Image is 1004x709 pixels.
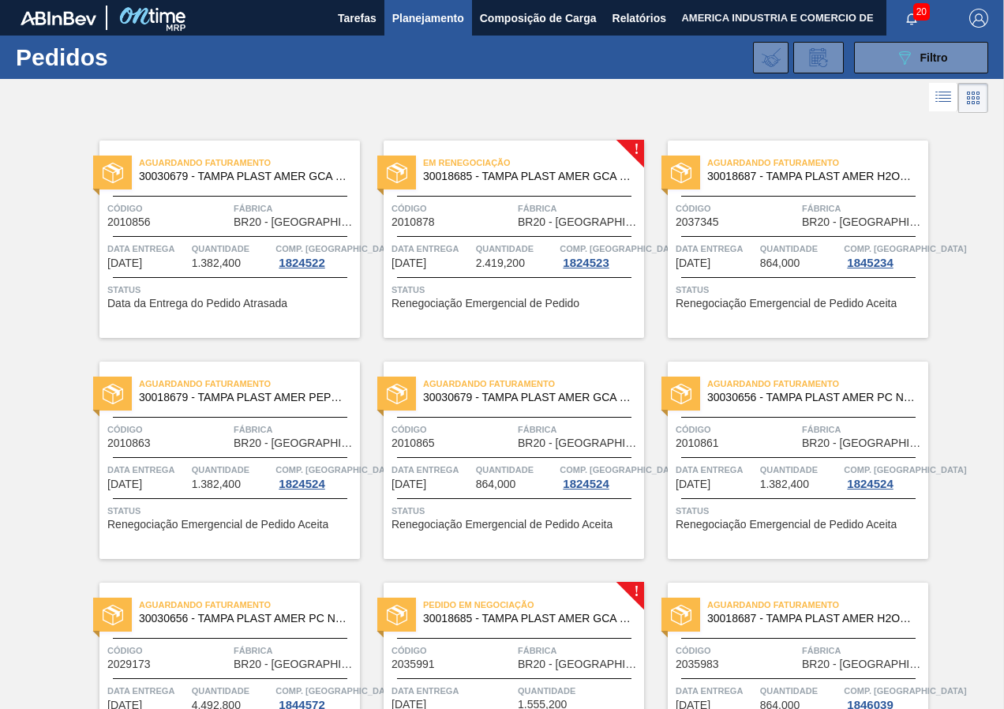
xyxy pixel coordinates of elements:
[676,478,710,490] span: 27/09/2025
[644,362,928,559] a: statusAguardando Faturamento30030656 - TAMPA PLAST AMER PC NIV24Código2010861FábricaBR20 - [GEOGR...
[139,392,347,403] span: 30018679 - TAMPA PLAST AMER PEPSI ZERO S/LINER
[392,9,464,28] span: Planejamento
[139,597,360,613] span: Aguardando Faturamento
[275,462,356,490] a: Comp. [GEOGRAPHIC_DATA]1824524
[391,282,640,298] span: Status
[234,422,356,437] span: Fábrica
[423,171,631,182] span: 30018685 - TAMPA PLAST AMER GCA S/LINER
[103,384,123,404] img: status
[518,422,640,437] span: Fábrica
[391,683,514,699] span: Data entrega
[107,503,356,519] span: Status
[107,519,328,531] span: Renegociação Emergencial de Pedido Aceita
[560,478,612,490] div: 1824524
[275,478,328,490] div: 1824524
[234,643,356,658] span: Fábrica
[793,42,844,73] div: Solicitação de Revisão de Pedidos
[107,216,151,228] span: 2010856
[391,201,514,216] span: Código
[671,163,691,183] img: status
[753,42,789,73] div: Importar Negociações dos Pedidos
[676,462,756,478] span: Data entrega
[107,241,188,257] span: Data entrega
[360,141,644,338] a: !statusEm renegociação30018685 - TAMPA PLAST AMER GCA S/LINERCódigo2010878FábricaBR20 - [GEOGRAPH...
[518,643,640,658] span: Fábrica
[107,437,151,449] span: 2010863
[844,241,924,269] a: Comp. [GEOGRAPHIC_DATA]1845234
[760,257,800,269] span: 864,000
[107,683,188,699] span: Data entrega
[103,163,123,183] img: status
[192,683,272,699] span: Quantidade
[234,216,356,228] span: BR20 - Sapucaia
[391,478,426,490] span: 27/09/2025
[107,478,142,490] span: 27/09/2025
[676,437,719,449] span: 2010861
[76,141,360,338] a: statusAguardando Faturamento30030679 - TAMPA PLAST AMER GCA ZERO NIV24Código2010856FábricaBR20 - ...
[676,503,924,519] span: Status
[391,422,514,437] span: Código
[560,462,640,490] a: Comp. [GEOGRAPHIC_DATA]1824524
[391,257,426,269] span: 12/09/2025
[192,478,241,490] span: 1.382,400
[844,241,966,257] span: Comp. Carga
[234,437,356,449] span: BR20 - Sapucaia
[387,163,407,183] img: status
[338,9,376,28] span: Tarefas
[234,658,356,670] span: BR20 - Sapucaia
[21,11,96,25] img: TNhmsLtSVTkK8tSr43FrP2fwEKptu5GPRR3wAAAABJRU5ErkJggg==
[913,3,930,21] span: 20
[360,362,644,559] a: statusAguardando Faturamento30030679 - TAMPA PLAST AMER GCA ZERO NIV24Código2010865FábricaBR20 - ...
[676,683,756,699] span: Data entrega
[107,462,188,478] span: Data entrega
[969,9,988,28] img: Logout
[476,462,556,478] span: Quantidade
[920,51,948,64] span: Filtro
[676,643,798,658] span: Código
[518,658,640,670] span: BR20 - Sapucaia
[844,683,966,699] span: Comp. Carga
[192,462,272,478] span: Quantidade
[560,241,682,257] span: Comp. Carga
[103,605,123,625] img: status
[476,241,556,257] span: Quantidade
[676,519,897,531] span: Renegociação Emergencial de Pedido Aceita
[802,422,924,437] span: Fábrica
[139,613,347,625] span: 30030656 - TAMPA PLAST AMER PC NIV24
[958,83,988,113] div: Visão em Cards
[707,171,916,182] span: 30018687 - TAMPA PLAST AMER H2OH LIMAO S/LINER
[560,241,640,269] a: Comp. [GEOGRAPHIC_DATA]1824523
[676,282,924,298] span: Status
[107,201,230,216] span: Código
[76,362,360,559] a: statusAguardando Faturamento30018679 - TAMPA PLAST AMER PEPSI ZERO S/LINERCódigo2010863FábricaBR2...
[107,422,230,437] span: Código
[234,201,356,216] span: Fábrica
[518,216,640,228] span: BR20 - Sapucaia
[844,462,966,478] span: Comp. Carga
[886,7,937,29] button: Notificações
[391,462,472,478] span: Data entrega
[391,298,579,309] span: Renegociação Emergencial de Pedido
[854,42,988,73] button: Filtro
[275,462,398,478] span: Comp. Carga
[139,171,347,182] span: 30030679 - TAMPA PLAST AMER GCA ZERO NIV24
[391,216,435,228] span: 2010878
[676,298,897,309] span: Renegociação Emergencial de Pedido Aceita
[676,216,719,228] span: 2037345
[844,478,896,490] div: 1824524
[139,376,360,392] span: Aguardando Faturamento
[676,241,756,257] span: Data entrega
[518,201,640,216] span: Fábrica
[707,376,928,392] span: Aguardando Faturamento
[275,241,356,269] a: Comp. [GEOGRAPHIC_DATA]1824522
[760,462,841,478] span: Quantidade
[707,613,916,625] span: 30018687 - TAMPA PLAST AMER H2OH LIMAO S/LINER
[387,384,407,404] img: status
[476,257,525,269] span: 2.419,200
[802,643,924,658] span: Fábrica
[676,201,798,216] span: Código
[707,597,928,613] span: Aguardando Faturamento
[423,613,631,625] span: 30018685 - TAMPA PLAST AMER GCA S/LINER
[644,141,928,338] a: statusAguardando Faturamento30018687 - TAMPA PLAST AMER H2OH LIMAO S/LINERCódigo2037345FábricaBR2...
[275,683,398,699] span: Comp. Carga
